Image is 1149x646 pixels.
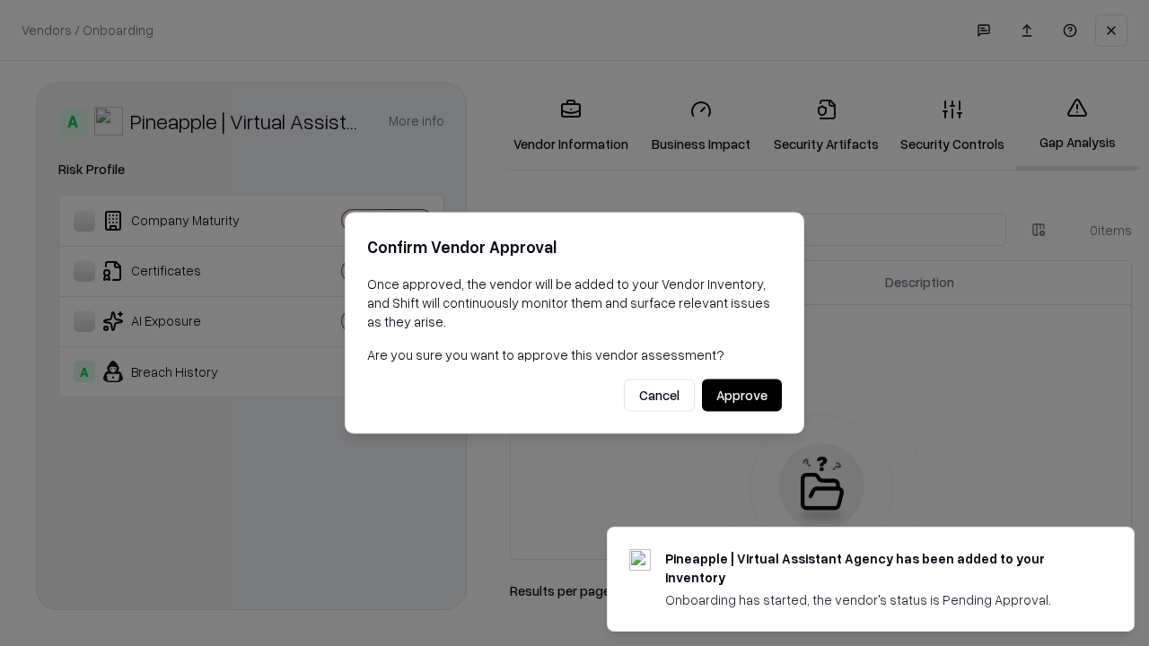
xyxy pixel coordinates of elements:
[665,549,1091,587] div: Pineapple | Virtual Assistant Agency has been added to your inventory
[367,345,782,364] p: Are you sure you want to approve this vendor assessment?
[629,549,651,571] img: trypineapple.com
[665,590,1091,609] div: Onboarding has started, the vendor's status is Pending Approval.
[624,380,695,412] button: Cancel
[702,380,782,412] button: Approve
[367,234,782,260] h2: Confirm Vendor Approval
[367,275,782,331] p: Once approved, the vendor will be added to your Vendor Inventory, and Shift will continuously mon...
